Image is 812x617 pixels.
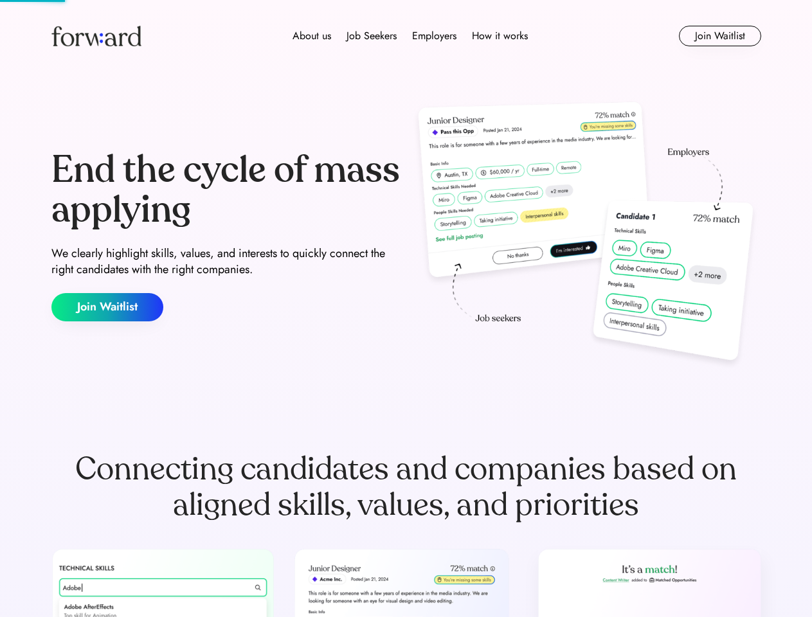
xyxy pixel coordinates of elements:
div: About us [293,28,331,44]
div: Job Seekers [347,28,397,44]
div: End the cycle of mass applying [51,150,401,229]
button: Join Waitlist [51,293,163,321]
img: Forward logo [51,26,141,46]
img: hero-image.png [411,98,761,374]
button: Join Waitlist [679,26,761,46]
div: We clearly highlight skills, values, and interests to quickly connect the right candidates with t... [51,246,401,278]
div: How it works [472,28,528,44]
div: Connecting candidates and companies based on aligned skills, values, and priorities [51,451,761,523]
div: Employers [412,28,456,44]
